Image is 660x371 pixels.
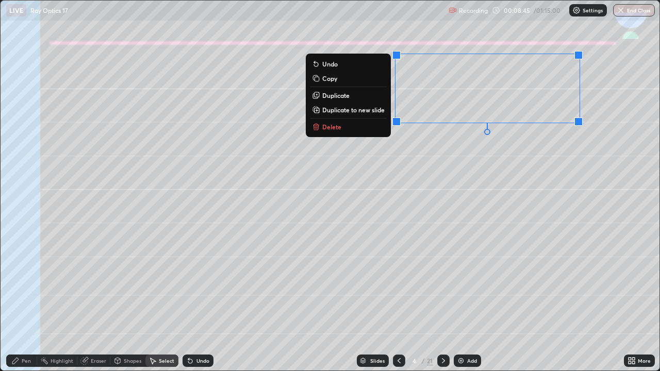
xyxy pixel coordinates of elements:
[617,6,625,14] img: end-class-cross
[196,358,209,363] div: Undo
[449,6,457,14] img: recording.375f2c34.svg
[613,4,655,16] button: End Class
[322,91,350,99] p: Duplicate
[310,104,387,116] button: Duplicate to new slide
[322,60,338,68] p: Undo
[322,106,385,114] p: Duplicate to new slide
[124,358,141,363] div: Shapes
[51,358,73,363] div: Highlight
[572,6,581,14] img: class-settings-icons
[422,358,425,364] div: /
[310,72,387,85] button: Copy
[370,358,385,363] div: Slides
[91,358,106,363] div: Eraser
[30,6,68,14] p: Ray Optics 17
[322,74,337,82] p: Copy
[22,358,31,363] div: Pen
[638,358,651,363] div: More
[583,8,603,13] p: Settings
[9,6,23,14] p: LIVE
[409,358,420,364] div: 4
[427,356,433,365] div: 21
[159,358,174,363] div: Select
[322,123,341,131] p: Delete
[310,121,387,133] button: Delete
[310,58,387,70] button: Undo
[457,357,465,365] img: add-slide-button
[310,89,387,102] button: Duplicate
[467,358,477,363] div: Add
[459,7,488,14] p: Recording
